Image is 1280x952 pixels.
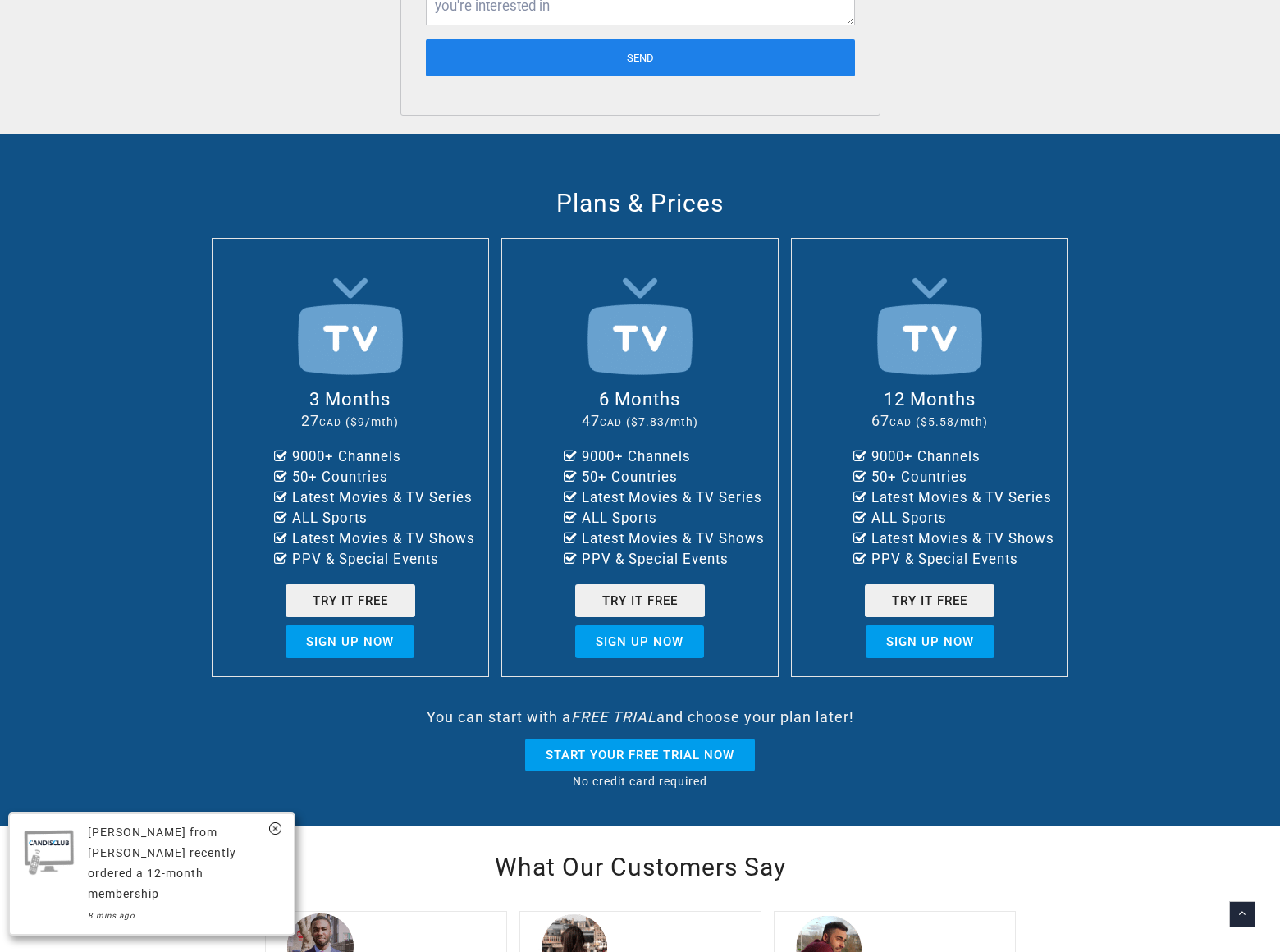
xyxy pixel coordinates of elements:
[582,469,678,485] a: 50+ Countries
[599,389,680,410] span: 6 Months
[573,775,707,788] span: No credit card required
[292,551,439,567] a: PPV & Special Events
[600,417,622,428] span: CAD
[301,412,399,429] span: 27
[18,822,80,881] img: icon.png
[571,708,656,725] em: FREE TRIAL
[88,822,253,926] div: [PERSON_NAME] from [PERSON_NAME] recently ordered a 12-month membership
[427,708,854,725] span: You can start with a and choose your plan later!
[582,489,762,506] a: Latest Movies & TV Series
[892,593,967,608] span: Try It Free
[301,392,399,429] a: 3 Months27CAD ($9/mth)
[582,530,765,547] a: Latest Movies & TV Shows
[582,510,657,526] a: ALL Sports
[884,389,976,410] span: 12 Months
[602,593,678,608] span: Try It Free
[525,739,755,771] a: Start Your Free Trial Now
[871,551,1018,567] a: PPV & Special Events
[292,510,368,526] a: ALL Sports
[313,593,388,608] span: Try It Free
[306,634,394,649] span: Sign Up Now
[88,911,135,920] small: 8 mins ago
[582,551,729,567] a: PPV & Special Events
[582,392,698,429] a: 6 Months47CAD ($7.83/mth)
[495,853,786,881] span: What Our Customers Say
[596,634,683,649] span: Sign Up Now
[292,448,401,465] a: 9000+ Channels
[866,625,994,658] a: Sign Up Now
[575,625,704,658] a: Sign Up Now
[889,417,912,428] span: CAD
[871,469,967,485] a: 50+ Countries
[871,392,988,429] a: 12 Months67CAD ($5.58/mth)
[916,415,988,428] span: ($5.58/mth)
[871,530,1054,547] a: Latest Movies & TV Shows
[426,39,855,76] input: Send
[575,584,705,617] a: Try It Free
[309,389,391,410] span: 3 Months
[292,469,388,485] a: 50+ Countries
[286,584,415,617] a: Try It Free
[871,448,981,465] a: 9000+ Channels
[582,412,698,429] span: 47
[582,448,691,465] a: 9000+ Channels
[286,625,414,658] a: Sign Up Now
[865,584,994,617] a: Try It Free
[269,822,281,835] img: close
[556,189,724,217] span: Plans & Prices
[319,417,341,428] span: CAD
[886,634,974,649] span: Sign Up Now
[1229,901,1255,927] a: Back to top
[871,489,1052,506] a: Latest Movies & TV Series
[626,415,698,428] span: ($7.83/mth)
[292,489,473,506] a: Latest Movies & TV Series
[546,748,734,762] span: Start Your Free Trial Now
[871,412,988,429] span: 67
[292,530,475,547] a: Latest Movies & TV Shows
[871,510,947,526] a: ALL Sports
[345,415,399,428] span: ($9/mth)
